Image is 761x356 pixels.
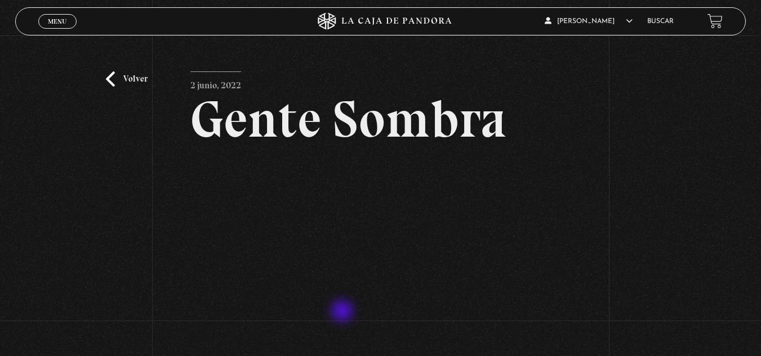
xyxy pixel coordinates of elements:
[44,27,70,35] span: Cerrar
[48,18,66,25] span: Menu
[545,18,633,25] span: [PERSON_NAME]
[647,18,674,25] a: Buscar
[106,71,148,87] a: Volver
[707,13,723,29] a: View your shopping cart
[190,93,570,145] h2: Gente Sombra
[190,71,241,94] p: 2 junio, 2022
